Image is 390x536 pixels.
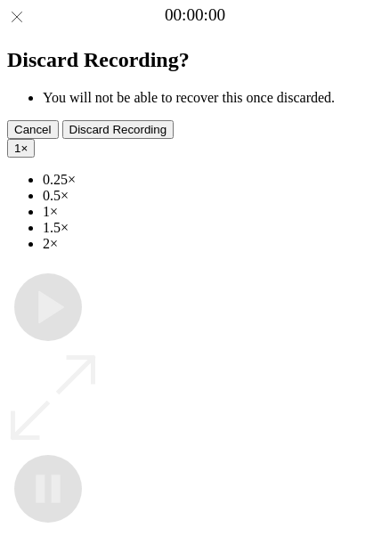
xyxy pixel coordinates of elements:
[43,188,383,204] li: 0.5×
[43,220,383,236] li: 1.5×
[43,204,383,220] li: 1×
[43,236,383,252] li: 2×
[7,48,383,72] h2: Discard Recording?
[7,120,59,139] button: Cancel
[62,120,175,139] button: Discard Recording
[7,139,35,158] button: 1×
[14,142,20,155] span: 1
[43,90,383,106] li: You will not be able to recover this once discarded.
[43,172,383,188] li: 0.25×
[165,5,225,25] a: 00:00:00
